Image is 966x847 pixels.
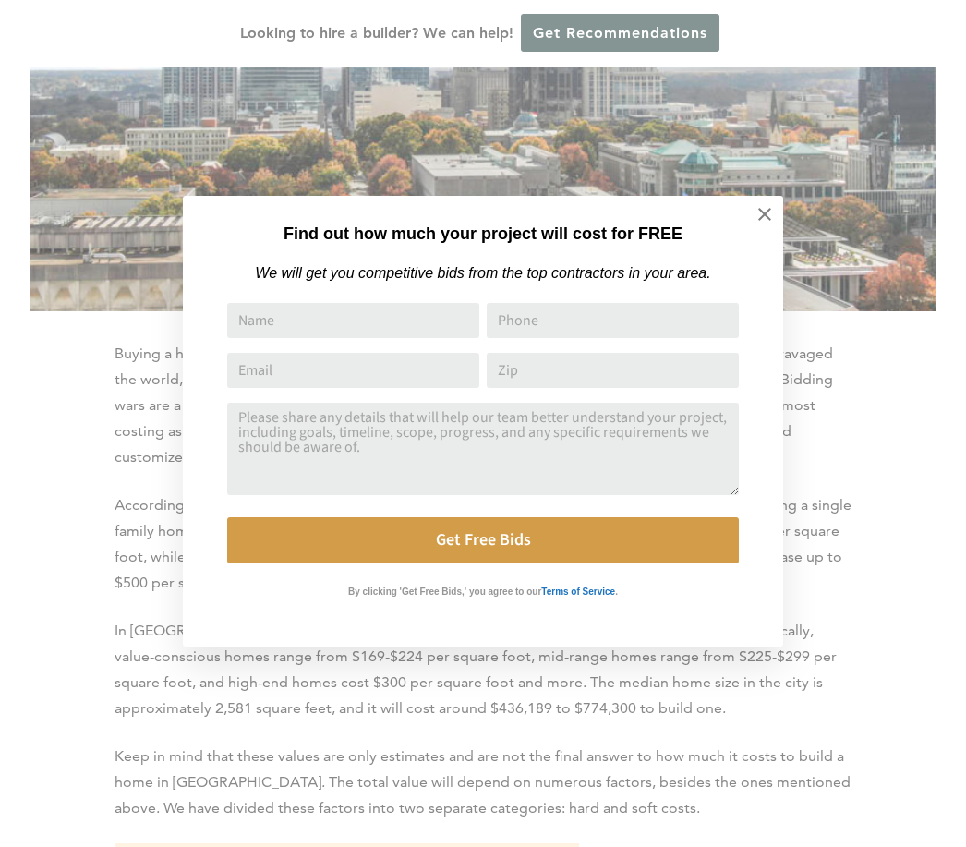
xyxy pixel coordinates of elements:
strong: Find out how much your project will cost for FREE [284,224,682,243]
strong: By clicking 'Get Free Bids,' you agree to our [348,587,541,597]
strong: . [615,587,618,597]
em: We will get you competitive bids from the top contractors in your area. [255,265,710,281]
a: Terms of Service [541,582,615,598]
textarea: Comment or Message [227,403,739,495]
button: Close [732,182,797,247]
button: Get Free Bids [227,517,739,563]
input: Zip [487,353,739,388]
strong: Terms of Service [541,587,615,597]
iframe: Drift Widget Chat Controller [611,714,944,825]
input: Phone [487,303,739,338]
input: Name [227,303,479,338]
input: Email Address [227,353,479,388]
